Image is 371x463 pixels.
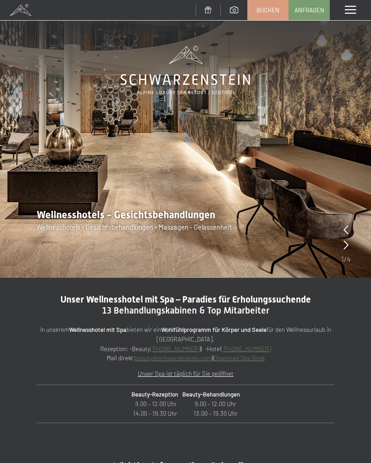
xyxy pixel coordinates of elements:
[60,294,311,305] span: Unser Wellnesshotel mit Spa – Paradies für Erholungssuchende
[37,209,215,220] span: Wellnesshotels - Gesichtsbehandlungen
[344,254,347,264] span: /
[221,345,271,353] a: [PHONE_NUMBER]
[150,345,200,353] a: [PHONE_NUMBER]
[44,390,327,418] p: 9.00 – 12.00 Uhr 9.00 – 12.00 Uhr 14.00 – 19.30 Uhr 13.00 – 19.30 Uhr
[248,0,288,20] a: Buchen
[256,6,279,14] span: Buchen
[214,354,265,362] a: Download Spa Book
[161,326,267,333] strong: Wohlfühlprogramm für Körper und Seele
[135,354,212,362] a: beauty@schwarzenstein.com
[341,254,344,264] span: 1
[347,254,350,264] span: 4
[295,6,324,14] span: Anfragen
[102,305,269,316] span: 13 Behandlungskabinen & Top Mitarbeiter
[37,325,334,363] p: In unserem bieten wir ein für den Wellnessurlaub in [GEOGRAPHIC_DATA]. Rezeption: -Beauty || -Hot...
[131,391,240,398] strong: Beauty-Rezeption Beauty-Behandlungen
[138,370,234,377] u: Unser Spa ist täglich für Sie geöffnet
[289,0,329,20] a: Anfragen
[37,223,232,231] span: Wellnesshotels - Gesichtsbehandlungen - Massagen - Gelassenheit
[69,326,126,333] strong: Wellnesshotel mit Spa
